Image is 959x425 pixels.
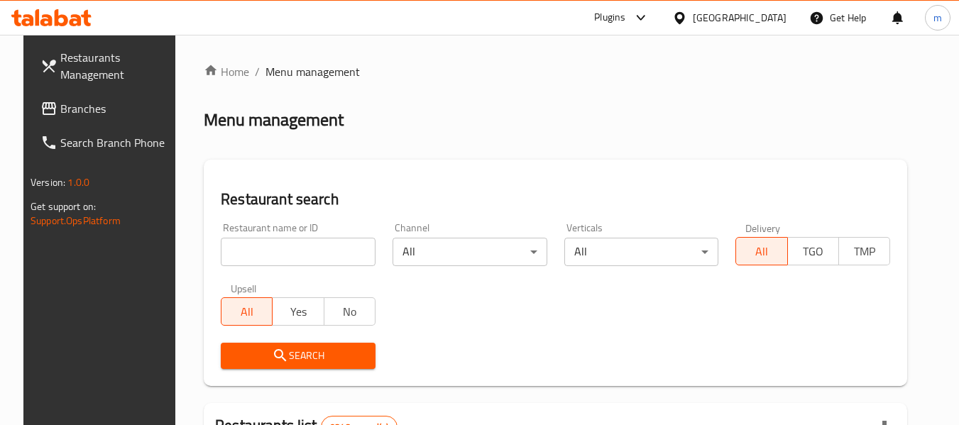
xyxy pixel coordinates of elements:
[29,40,184,92] a: Restaurants Management
[735,237,787,265] button: All
[255,63,260,80] li: /
[393,238,547,266] div: All
[278,302,318,322] span: Yes
[60,49,172,83] span: Restaurants Management
[232,347,364,365] span: Search
[330,302,370,322] span: No
[29,92,184,126] a: Branches
[31,197,96,216] span: Get support on:
[838,237,890,265] button: TMP
[67,173,89,192] span: 1.0.0
[564,238,719,266] div: All
[933,10,942,26] span: m
[745,223,781,233] label: Delivery
[31,211,121,230] a: Support.OpsPlatform
[272,297,324,326] button: Yes
[742,241,782,262] span: All
[29,126,184,160] a: Search Branch Phone
[794,241,833,262] span: TGO
[787,237,839,265] button: TGO
[594,9,625,26] div: Plugins
[231,283,257,293] label: Upsell
[221,297,273,326] button: All
[60,134,172,151] span: Search Branch Phone
[845,241,884,262] span: TMP
[221,343,376,369] button: Search
[60,100,172,117] span: Branches
[265,63,360,80] span: Menu management
[31,173,65,192] span: Version:
[221,238,376,266] input: Search for restaurant name or ID..
[204,63,907,80] nav: breadcrumb
[227,302,267,322] span: All
[221,189,890,210] h2: Restaurant search
[204,109,344,131] h2: Menu management
[693,10,787,26] div: [GEOGRAPHIC_DATA]
[324,297,376,326] button: No
[204,63,249,80] a: Home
